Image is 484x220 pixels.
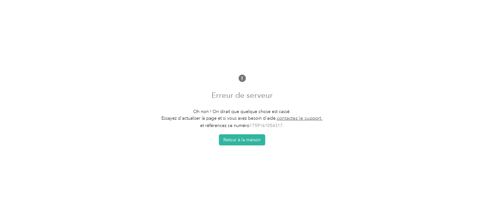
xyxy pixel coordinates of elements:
a: contactez le support. [277,115,323,121]
font: Essayez d'actualiser la page et si vous avez besoin d'aide, [161,116,277,121]
button: Retour à la maison [219,134,265,145]
font: 1759161054317 [250,123,283,128]
font: et référencez ce numéro [200,123,250,128]
font: Oh non ! On dirait que quelque chose est cassé. [193,109,291,114]
font: Erreur de serveur [212,90,273,100]
font: Retour à la maison [223,137,261,143]
font: . [283,123,284,128]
